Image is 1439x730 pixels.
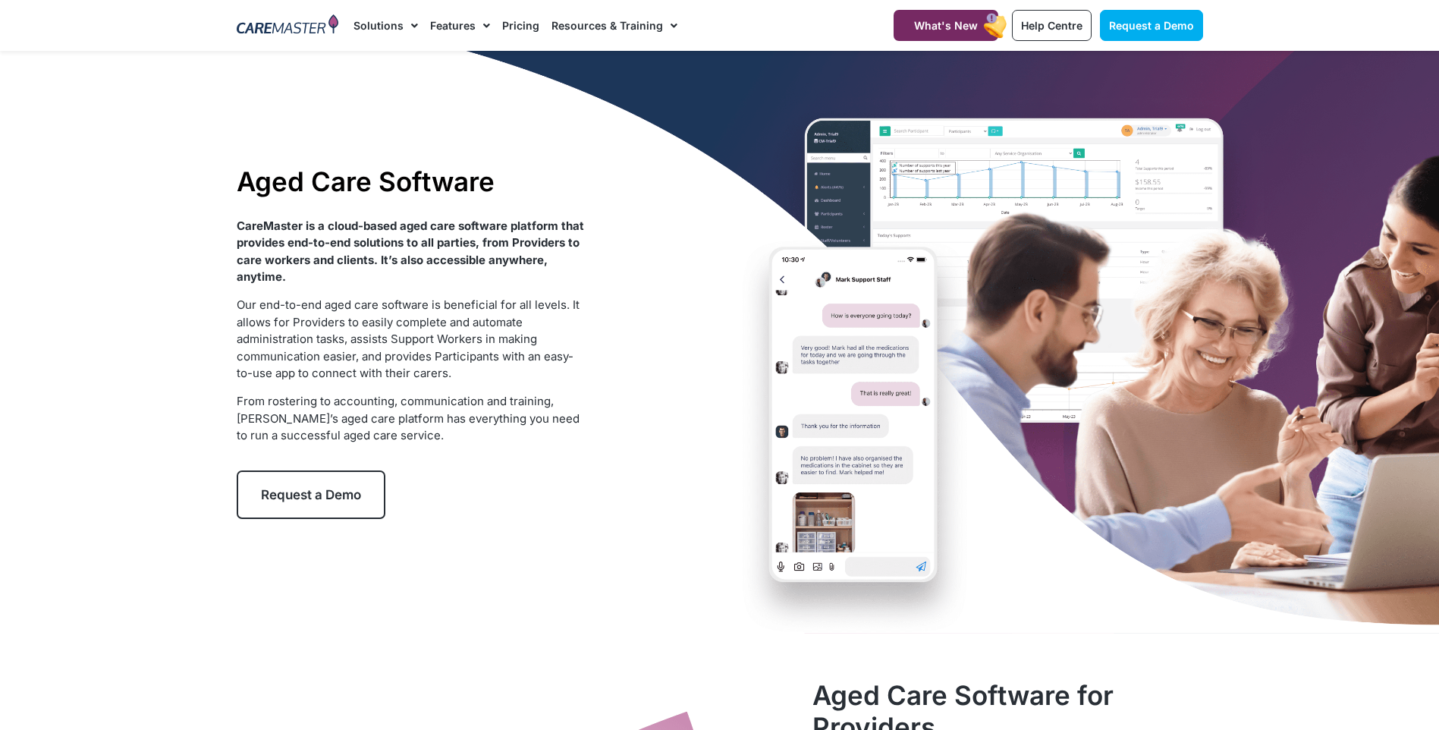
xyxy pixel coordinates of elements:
a: Help Centre [1012,10,1092,41]
a: What's New [894,10,998,41]
span: From rostering to accounting, communication and training, [PERSON_NAME]’s aged care platform has ... [237,394,580,442]
span: Request a Demo [1109,19,1194,32]
img: CareMaster Logo [237,14,339,37]
span: What's New [914,19,978,32]
span: Help Centre [1021,19,1082,32]
a: Request a Demo [1100,10,1203,41]
span: Request a Demo [261,487,361,502]
a: Request a Demo [237,470,385,519]
strong: CareMaster is a cloud-based aged care software platform that provides end-to-end solutions to all... [237,219,584,285]
span: Our end-to-end aged care software is beneficial for all levels. It allows for Providers to easily... [237,297,580,380]
h1: Aged Care Software [237,165,585,197]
